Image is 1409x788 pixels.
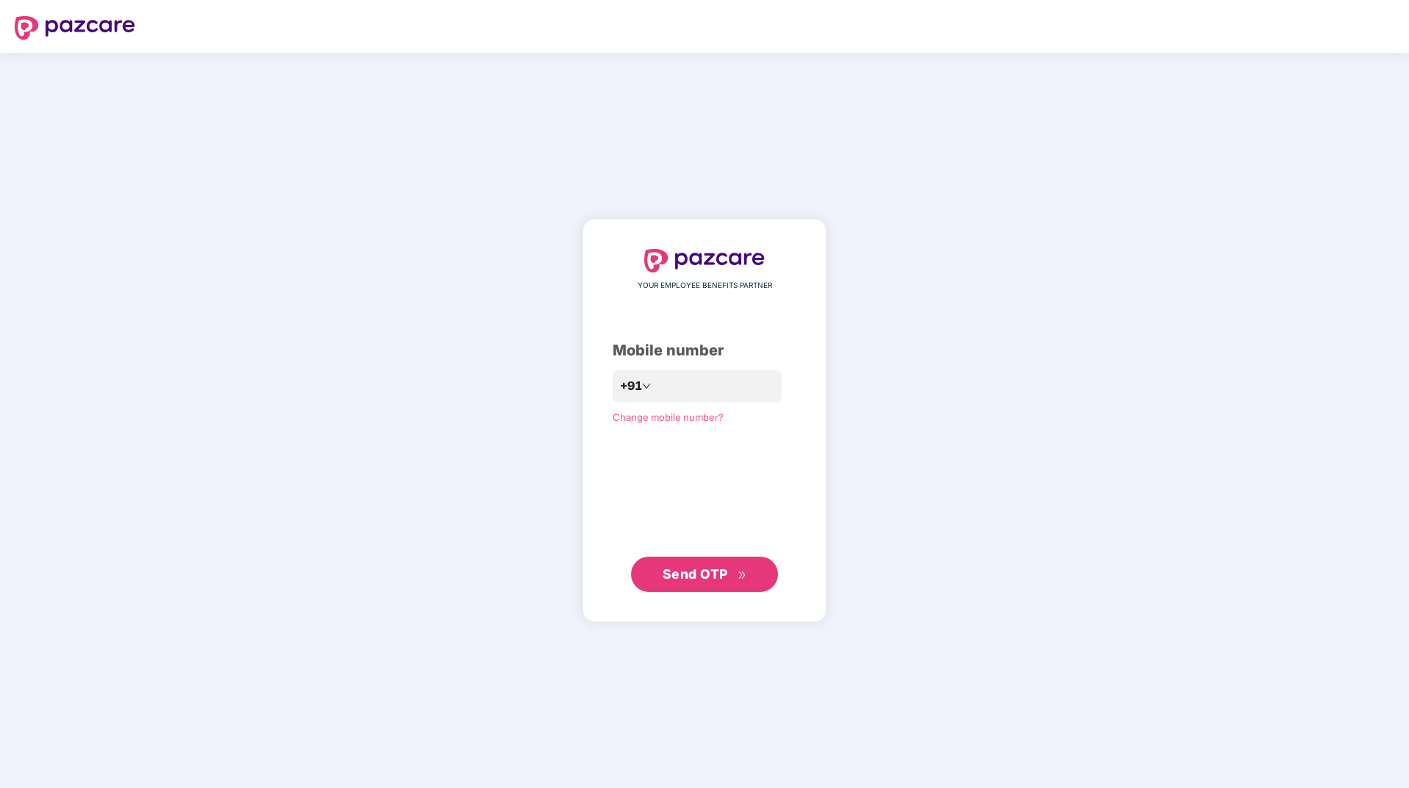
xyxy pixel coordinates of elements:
[15,16,135,40] img: logo
[613,411,724,423] a: Change mobile number?
[738,571,747,580] span: double-right
[642,382,651,391] span: down
[620,377,642,395] span: +91
[613,339,796,362] div: Mobile number
[638,280,772,292] span: YOUR EMPLOYEE BENEFITS PARTNER
[644,249,765,272] img: logo
[663,566,728,582] span: Send OTP
[631,557,778,592] button: Send OTPdouble-right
